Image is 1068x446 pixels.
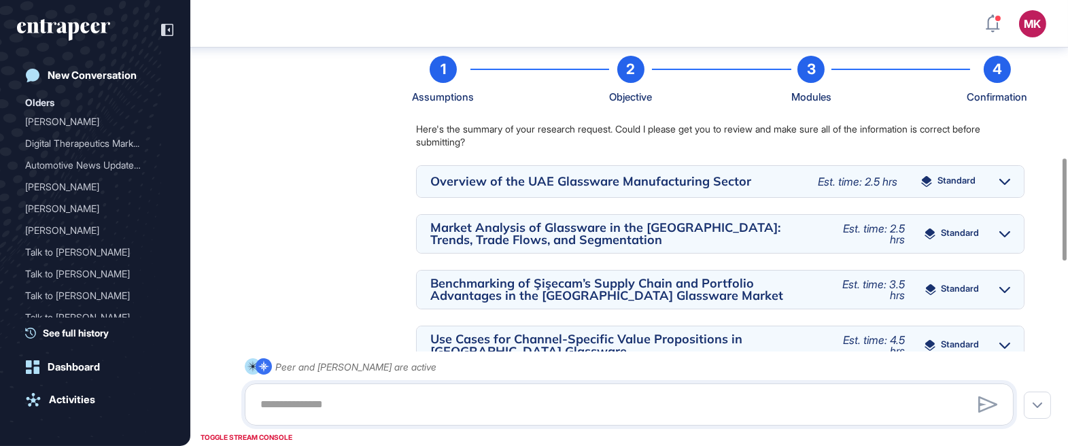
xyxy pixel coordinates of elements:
div: Dashboard [48,361,100,373]
div: Confirmation [967,88,1027,106]
div: Digital Therapeutics Mark... [25,133,154,154]
div: [PERSON_NAME] [25,220,154,241]
div: 3 [797,56,825,83]
div: Talk to Reese-full test [25,307,165,328]
p: Here's the summary of your research request. Could I please get you to review and make sure all o... [416,122,1024,149]
div: entrapeer-logo [17,19,110,41]
div: Reese [25,111,165,133]
div: 4 [984,56,1011,83]
div: Talk to [PERSON_NAME] [25,263,154,285]
span: Est. time: 2.5 hrs [843,222,905,246]
span: Standard [941,228,979,239]
div: Olders [25,95,54,111]
div: Activities [49,394,95,406]
div: Assumptions [413,88,475,106]
span: Est. time: 4.5 hrs [843,333,905,358]
div: New Conversation [48,69,137,82]
div: Benchmarking of Şişecam’s Supply Chain and Portfolio Advantages in the [GEOGRAPHIC_DATA] Glasswar... [430,277,819,302]
div: Talk to [PERSON_NAME] [25,285,154,307]
div: Automotive News Update: Partnerships, New Services & Products, Investments & M&A, Market Updates ... [25,154,165,176]
div: 2 [617,56,644,83]
span: Standard [937,176,976,187]
div: 1 [430,56,457,83]
div: Peer and [PERSON_NAME] are active [275,358,436,375]
span: Standard [942,284,980,295]
button: MK [1019,10,1046,37]
div: Talk to [PERSON_NAME]-full test [25,307,154,328]
div: Talk to Tracy [25,285,165,307]
div: Use Cases for Channel-Specific Value Propositions in [GEOGRAPHIC_DATA] Glassware [430,333,819,358]
a: Dashboard [17,354,173,381]
div: Talk to [PERSON_NAME] [25,241,154,263]
div: [PERSON_NAME] [25,111,154,133]
span: Est. time: 2.5 hrs [818,175,897,188]
div: Digital Therapeutics Market Trends and Strategies for Pharma: Global Analysis and Opportunities [25,133,165,154]
a: See full history [25,326,173,340]
div: Talk to Reese [25,263,165,285]
a: Activities [17,386,173,413]
div: Modules [791,88,831,106]
div: Automotive News Update: P... [25,154,154,176]
div: Reese [25,220,165,241]
span: See full history [43,326,109,340]
span: Standard [941,340,979,351]
div: Talk to Reese [25,241,165,263]
div: Objective [609,88,652,106]
span: Est. time: 3.5 hrs [842,277,905,302]
div: [PERSON_NAME] [25,198,154,220]
div: Overview of the UAE Glassware Manufacturing Sector [430,175,804,188]
div: Reese [25,176,165,198]
div: Market Analysis of Glassware in the [GEOGRAPHIC_DATA]: Trends, Trade Flows, and Segmentation [430,222,819,246]
a: New Conversation [17,62,173,89]
div: TOGGLE STREAM CONSOLE [197,429,296,446]
div: [PERSON_NAME] [25,176,154,198]
div: Reese [25,198,165,220]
